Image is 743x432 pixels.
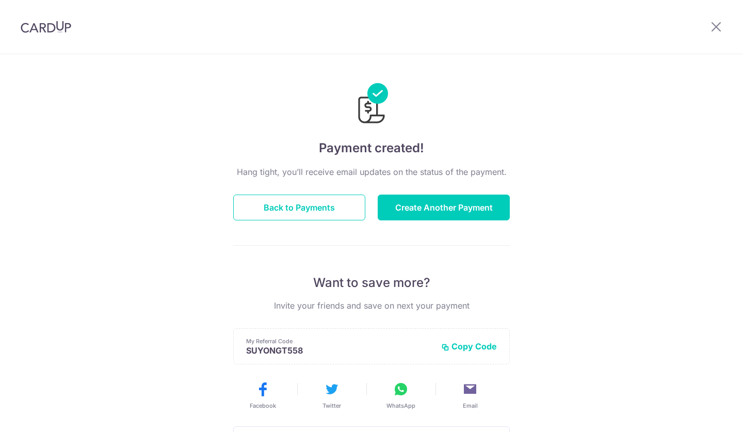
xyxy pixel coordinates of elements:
[463,402,478,410] span: Email
[233,299,510,312] p: Invite your friends and save on next your payment
[233,195,365,220] button: Back to Payments
[233,275,510,291] p: Want to save more?
[233,139,510,157] h4: Payment created!
[301,381,362,410] button: Twitter
[378,195,510,220] button: Create Another Payment
[246,337,433,345] p: My Referral Code
[232,381,293,410] button: Facebook
[370,381,431,410] button: WhatsApp
[441,341,497,351] button: Copy Code
[21,21,71,33] img: CardUp
[250,402,276,410] span: Facebook
[233,166,510,178] p: Hang tight, you’ll receive email updates on the status of the payment.
[246,345,433,356] p: SUYONGT558
[440,381,500,410] button: Email
[355,83,388,126] img: Payments
[322,402,341,410] span: Twitter
[386,402,415,410] span: WhatsApp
